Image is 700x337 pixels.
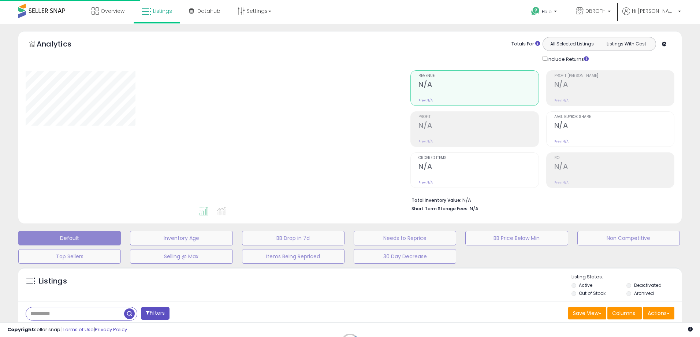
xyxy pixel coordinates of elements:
h2: N/A [418,162,538,172]
button: Items Being Repriced [242,249,345,264]
small: Prev: N/A [554,139,569,144]
span: DBROTH [585,7,606,15]
b: Short Term Storage Fees: [412,205,469,212]
a: Hi [PERSON_NAME] [622,7,681,24]
h2: N/A [418,121,538,131]
span: ROI [554,156,674,160]
div: seller snap | | [7,326,127,333]
button: Default [18,231,121,245]
div: Include Returns [537,55,597,63]
span: N/A [470,205,479,212]
small: Prev: N/A [554,98,569,103]
button: Non Competitive [577,231,680,245]
button: BB Drop in 7d [242,231,345,245]
span: Profit [PERSON_NAME] [554,74,674,78]
strong: Copyright [7,326,34,333]
li: N/A [412,195,669,204]
span: Avg. Buybox Share [554,115,674,119]
span: Hi [PERSON_NAME] [632,7,676,15]
b: Total Inventory Value: [412,197,461,203]
span: Overview [101,7,124,15]
button: Selling @ Max [130,249,232,264]
h2: N/A [418,80,538,90]
h2: N/A [554,80,674,90]
small: Prev: N/A [418,139,433,144]
small: Prev: N/A [418,98,433,103]
h2: N/A [554,162,674,172]
span: Listings [153,7,172,15]
span: Help [542,8,552,15]
span: Revenue [418,74,538,78]
button: Inventory Age [130,231,232,245]
button: 30 Day Decrease [354,249,456,264]
button: Needs to Reprice [354,231,456,245]
button: Listings With Cost [599,39,654,49]
h5: Analytics [37,39,86,51]
div: Totals For [511,41,540,48]
button: All Selected Listings [545,39,599,49]
i: Get Help [531,7,540,16]
a: Help [525,1,564,24]
span: Ordered Items [418,156,538,160]
button: Top Sellers [18,249,121,264]
h2: N/A [554,121,674,131]
small: Prev: N/A [418,180,433,185]
small: Prev: N/A [554,180,569,185]
button: BB Price Below Min [465,231,568,245]
span: Profit [418,115,538,119]
span: DataHub [197,7,220,15]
